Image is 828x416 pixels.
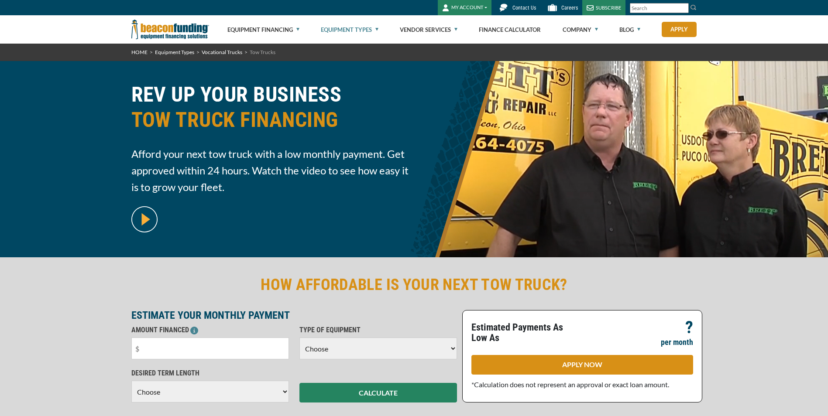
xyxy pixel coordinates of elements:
[131,368,289,378] p: DESIRED TERM LENGTH
[471,322,577,343] p: Estimated Payments As Low As
[321,16,378,44] a: Equipment Types
[690,4,697,11] img: Search
[512,5,536,11] span: Contact Us
[131,146,409,195] span: Afford your next tow truck with a low monthly payment. Get approved within 24 hours. Watch the vi...
[131,15,209,44] img: Beacon Funding Corporation logo
[685,322,693,333] p: ?
[131,49,148,55] a: HOME
[299,325,457,335] p: TYPE OF EQUIPMENT
[202,49,242,55] a: Vocational Trucks
[299,383,457,402] button: CALCULATE
[400,16,457,44] a: Vendor Services
[661,337,693,348] p: per month
[619,16,640,44] a: Blog
[563,16,598,44] a: Company
[662,22,697,37] a: Apply
[250,49,275,55] span: Tow Trucks
[131,338,289,359] input: $
[131,107,409,133] span: TOW TRUCK FINANCING
[131,310,457,321] p: ESTIMATE YOUR MONTHLY PAYMENT
[131,82,409,139] h1: REV UP YOUR BUSINESS
[471,380,669,389] span: *Calculation does not represent an approval or exact loan amount.
[131,275,697,295] h2: HOW AFFORDABLE IS YOUR NEXT TOW TRUCK?
[561,5,578,11] span: Careers
[227,16,299,44] a: Equipment Financing
[680,5,687,12] a: Clear search text
[471,355,693,375] a: APPLY NOW
[131,325,289,335] p: AMOUNT FINANCED
[630,3,689,13] input: Search
[131,206,158,232] img: video modal pop-up play button
[479,16,541,44] a: Finance Calculator
[155,49,194,55] a: Equipment Types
